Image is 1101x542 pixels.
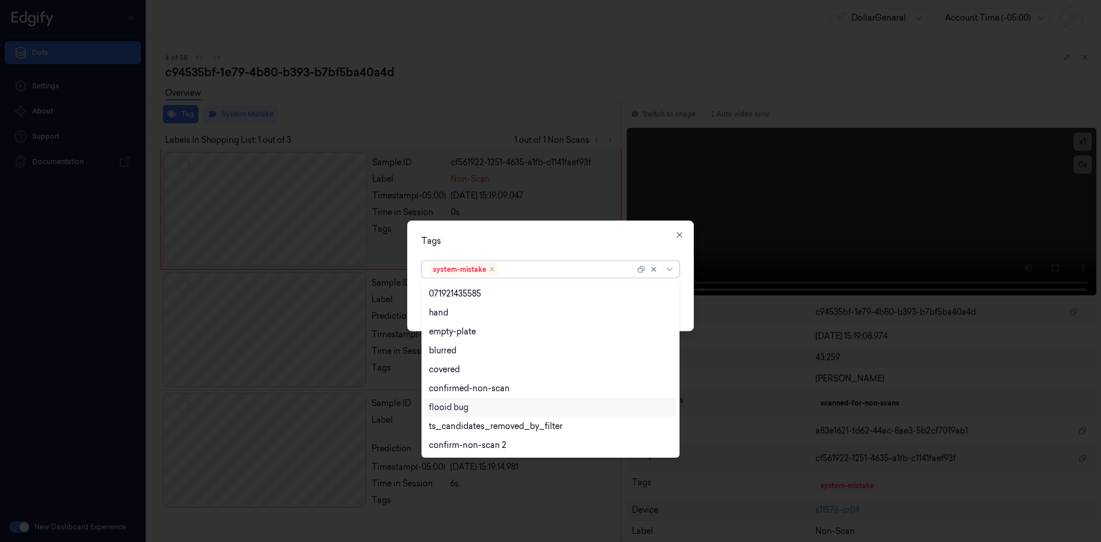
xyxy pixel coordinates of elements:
div: confirmed-non-scan [429,383,510,395]
div: confirm-non-scan 2 [429,439,506,451]
div: flooid bug [429,401,468,414]
div: blurred [429,345,456,357]
div: Tags [421,235,680,247]
div: ts_candidates_removed_by_filter [429,420,563,432]
div: Remove ,system-mistake [489,266,495,272]
div: empty-plate [429,326,476,338]
div: 071921435585 [429,288,481,300]
div: hand [429,307,448,319]
div: covered [429,364,460,376]
div: system-mistake [433,264,486,274]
